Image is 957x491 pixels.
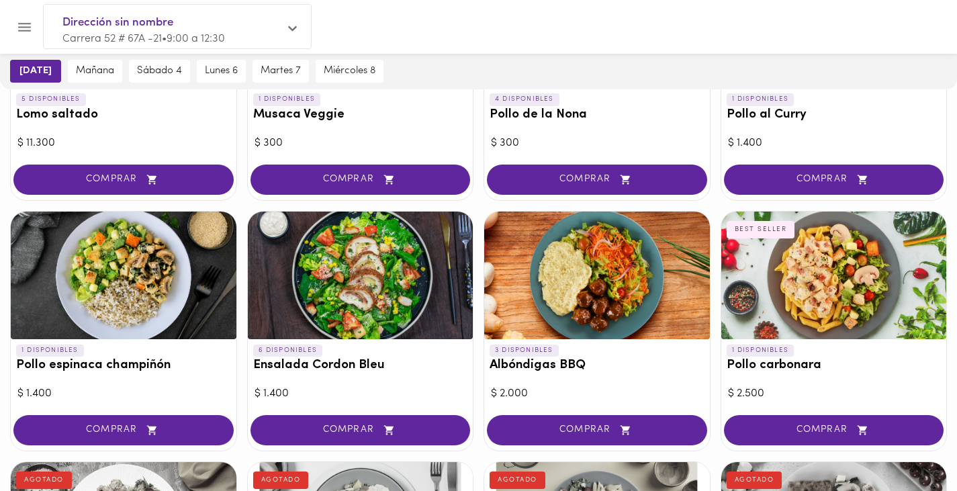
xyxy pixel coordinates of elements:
[490,345,559,357] p: 3 DISPONIBLES
[16,93,86,105] p: 5 DISPONIBLES
[255,136,467,151] div: $ 300
[16,108,231,122] h3: Lomo saltado
[727,108,942,122] h3: Pollo al Curry
[316,60,383,83] button: miércoles 8
[13,415,234,445] button: COMPRAR
[504,174,690,185] span: COMPRAR
[17,136,230,151] div: $ 11.300
[10,60,61,83] button: [DATE]
[267,425,454,436] span: COMPRAR
[484,212,710,339] div: Albóndigas BBQ
[197,60,246,83] button: lunes 6
[205,65,238,77] span: lunes 6
[741,174,927,185] span: COMPRAR
[879,413,944,478] iframe: Messagebird Livechat Widget
[727,359,942,373] h3: Pollo carbonara
[727,93,794,105] p: 1 DISPONIBLES
[724,415,944,445] button: COMPRAR
[19,65,52,77] span: [DATE]
[728,386,940,402] div: $ 2.500
[250,415,471,445] button: COMPRAR
[487,165,707,195] button: COMPRAR
[16,472,72,489] div: AGOTADO
[129,60,190,83] button: sábado 4
[250,165,471,195] button: COMPRAR
[30,174,217,185] span: COMPRAR
[490,472,545,489] div: AGOTADO
[728,136,940,151] div: $ 1.400
[490,108,704,122] h3: Pollo de la Nona
[721,212,947,339] div: Pollo carbonara
[504,425,690,436] span: COMPRAR
[8,11,41,44] button: Menu
[17,386,230,402] div: $ 1.400
[261,65,301,77] span: martes 7
[491,386,703,402] div: $ 2.000
[267,174,454,185] span: COMPRAR
[253,345,323,357] p: 6 DISPONIBLES
[253,472,309,489] div: AGOTADO
[62,34,225,44] span: Carrera 52 # 67A -21 • 9:00 a 12:30
[490,359,704,373] h3: Albóndigas BBQ
[324,65,375,77] span: miércoles 8
[741,425,927,436] span: COMPRAR
[30,425,217,436] span: COMPRAR
[16,359,231,373] h3: Pollo espinaca champiñón
[13,165,234,195] button: COMPRAR
[253,359,468,373] h3: Ensalada Cordon Bleu
[253,93,321,105] p: 1 DISPONIBLES
[76,65,114,77] span: mañana
[253,108,468,122] h3: Musaca Veggie
[253,60,309,83] button: martes 7
[255,386,467,402] div: $ 1.400
[62,14,279,32] span: Dirección sin nombre
[11,212,236,339] div: Pollo espinaca champiñón
[248,212,473,339] div: Ensalada Cordon Bleu
[727,345,794,357] p: 1 DISPONIBLES
[16,345,84,357] p: 1 DISPONIBLES
[68,60,122,83] button: mañana
[137,65,182,77] span: sábado 4
[727,472,782,489] div: AGOTADO
[724,165,944,195] button: COMPRAR
[491,136,703,151] div: $ 300
[487,415,707,445] button: COMPRAR
[490,93,559,105] p: 4 DISPONIBLES
[727,221,795,238] div: BEST SELLER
